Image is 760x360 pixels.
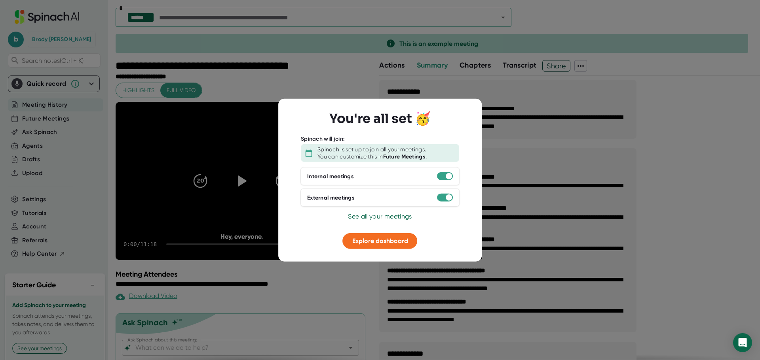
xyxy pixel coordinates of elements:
div: Spinach is set up to join all your meetings. [317,146,426,153]
div: Internal meetings [307,173,354,180]
span: See all your meetings [348,213,412,220]
h3: You're all set 🥳 [329,111,431,126]
span: Explore dashboard [352,237,408,245]
b: Future Meetings [383,153,426,160]
div: External meetings [307,194,355,201]
div: Open Intercom Messenger [733,333,752,352]
button: Explore dashboard [343,233,418,249]
div: Spinach will join: [301,135,345,142]
div: You can customize this in . [317,153,427,160]
button: See all your meetings [348,212,412,221]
